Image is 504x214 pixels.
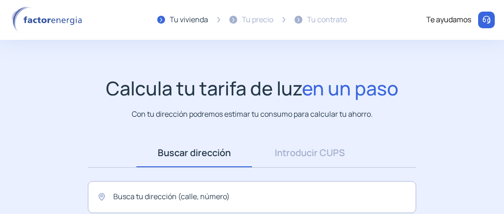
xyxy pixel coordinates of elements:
[9,6,88,33] img: logo factor
[170,14,208,26] div: Tu vivienda
[302,75,399,101] span: en un paso
[426,14,471,26] div: Te ayudamos
[132,108,373,120] p: Con tu dirección podremos estimar tu consumo para calcular tu ahorro.
[136,138,252,167] a: Buscar dirección
[106,77,399,100] h1: Calcula tu tarifa de luz
[242,14,273,26] div: Tu precio
[307,14,347,26] div: Tu contrato
[482,15,491,25] img: llamar
[252,138,368,167] a: Introducir CUPS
